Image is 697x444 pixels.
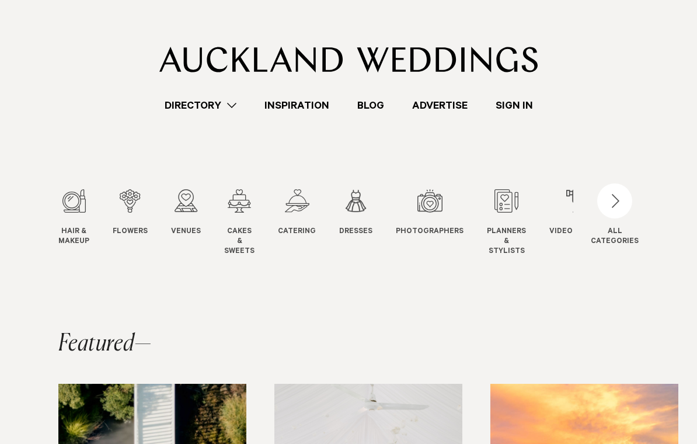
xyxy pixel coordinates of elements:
button: ALLCATEGORIES [591,189,639,244]
swiper-slide: 4 / 12 [224,189,278,256]
a: Cakes & Sweets [224,189,255,256]
a: Hair & Makeup [58,189,89,247]
swiper-slide: 5 / 12 [278,189,339,256]
a: Dresses [339,189,372,237]
swiper-slide: 2 / 12 [113,189,171,256]
span: Planners & Stylists [487,227,526,256]
swiper-slide: 9 / 12 [549,189,636,256]
span: Dresses [339,227,372,237]
a: Videographers [549,189,613,237]
a: Blog [343,98,398,113]
span: Flowers [113,227,148,237]
span: Catering [278,227,316,237]
a: Sign In [482,98,547,113]
span: Photographers [396,227,463,237]
div: ALL CATEGORIES [591,227,639,247]
h2: Featured [58,332,152,356]
span: Venues [171,227,201,237]
a: Advertise [398,98,482,113]
swiper-slide: 7 / 12 [396,189,487,256]
span: Videographers [549,227,613,237]
img: Auckland Weddings Logo [159,47,538,72]
a: Flowers [113,189,148,237]
swiper-slide: 1 / 12 [58,189,113,256]
swiper-slide: 3 / 12 [171,189,224,256]
a: Inspiration [250,98,343,113]
swiper-slide: 6 / 12 [339,189,396,256]
span: Hair & Makeup [58,227,89,247]
a: Planners & Stylists [487,189,526,256]
a: Catering [278,189,316,237]
a: Venues [171,189,201,237]
swiper-slide: 8 / 12 [487,189,549,256]
a: Photographers [396,189,463,237]
span: Cakes & Sweets [224,227,255,256]
a: Directory [151,98,250,113]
